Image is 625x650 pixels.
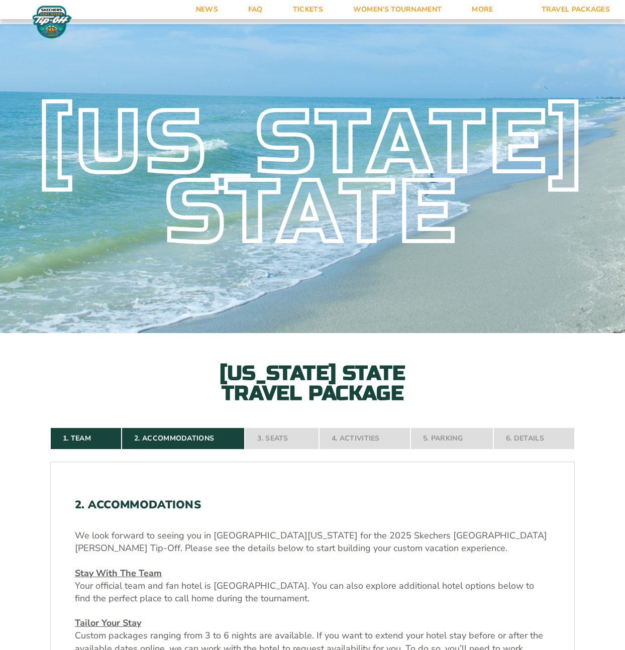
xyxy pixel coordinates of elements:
[75,567,162,579] u: Stay With The Team
[50,427,122,450] a: 1. Team
[75,529,550,555] p: We look forward to seeing you in [GEOGRAPHIC_DATA][US_STATE] for the 2025 Skechers [GEOGRAPHIC_DA...
[75,617,141,629] u: Tailor Your Stay
[202,363,423,403] h2: [US_STATE] State Travel Package
[75,580,534,604] span: Your official team and fan hotel is [GEOGRAPHIC_DATA]. You can also explore additional hotel opti...
[75,498,550,511] h2: 2. Accommodations
[30,5,74,39] img: Fort Myers Tip-Off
